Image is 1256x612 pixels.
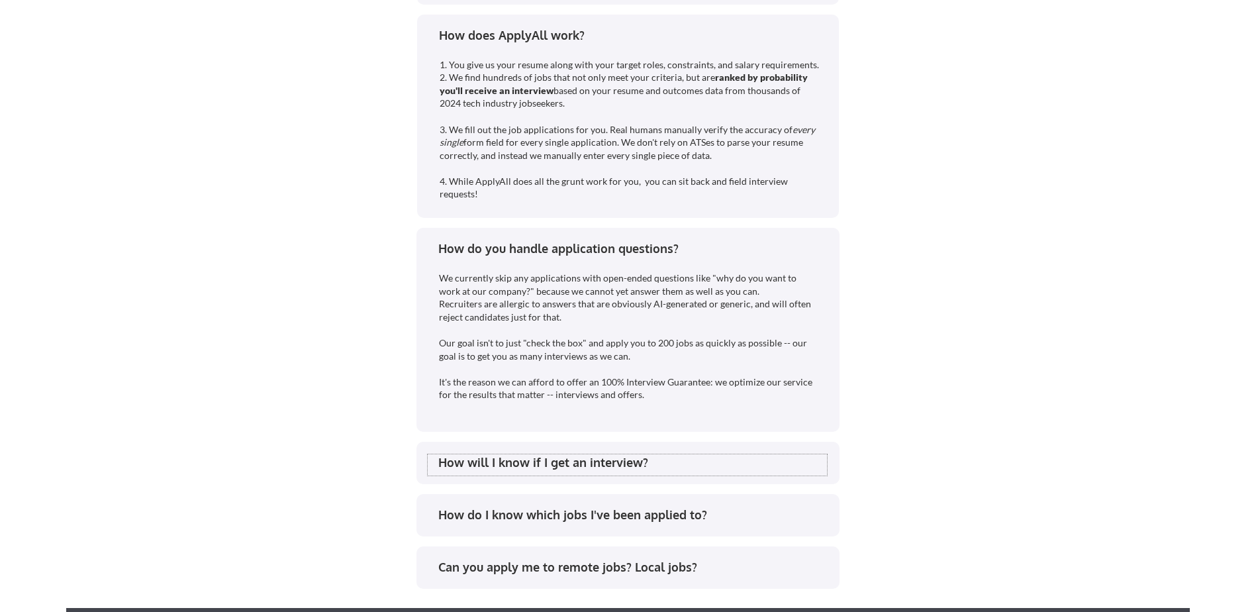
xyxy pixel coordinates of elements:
[439,27,828,44] div: How does ApplyAll work?
[438,507,827,523] div: How do I know which jobs I've been applied to?
[438,454,827,471] div: How will I know if I get an interview?
[438,559,827,576] div: Can you apply me to remote jobs? Local jobs?
[440,72,810,96] strong: ranked by probability you'll receive an interview
[440,58,821,201] div: 1. You give us your resume along with your target roles, constraints, and salary requirements. 2....
[439,272,819,401] div: We currently skip any applications with open-ended questions like "why do you want to work at our...
[438,240,827,257] div: How do you handle application questions?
